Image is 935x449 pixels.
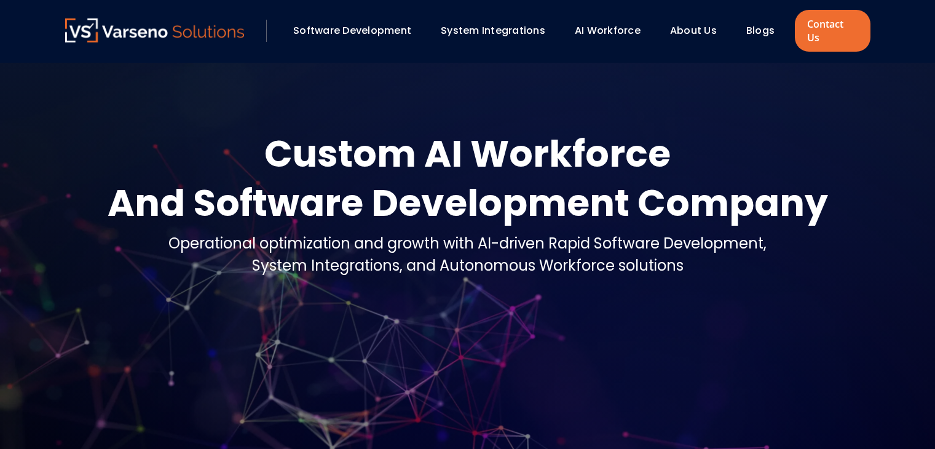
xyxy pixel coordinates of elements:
[664,20,734,41] div: About Us
[65,18,245,42] img: Varseno Solutions – Product Engineering & IT Services
[746,23,775,38] a: Blogs
[168,232,767,255] div: Operational optimization and growth with AI-driven Rapid Software Development,
[65,18,245,43] a: Varseno Solutions – Product Engineering & IT Services
[795,10,870,52] a: Contact Us
[293,23,411,38] a: Software Development
[670,23,717,38] a: About Us
[108,129,828,178] div: Custom AI Workforce
[168,255,767,277] div: System Integrations, and Autonomous Workforce solutions
[287,20,428,41] div: Software Development
[575,23,641,38] a: AI Workforce
[108,178,828,228] div: And Software Development Company
[740,20,792,41] div: Blogs
[435,20,562,41] div: System Integrations
[441,23,545,38] a: System Integrations
[569,20,658,41] div: AI Workforce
